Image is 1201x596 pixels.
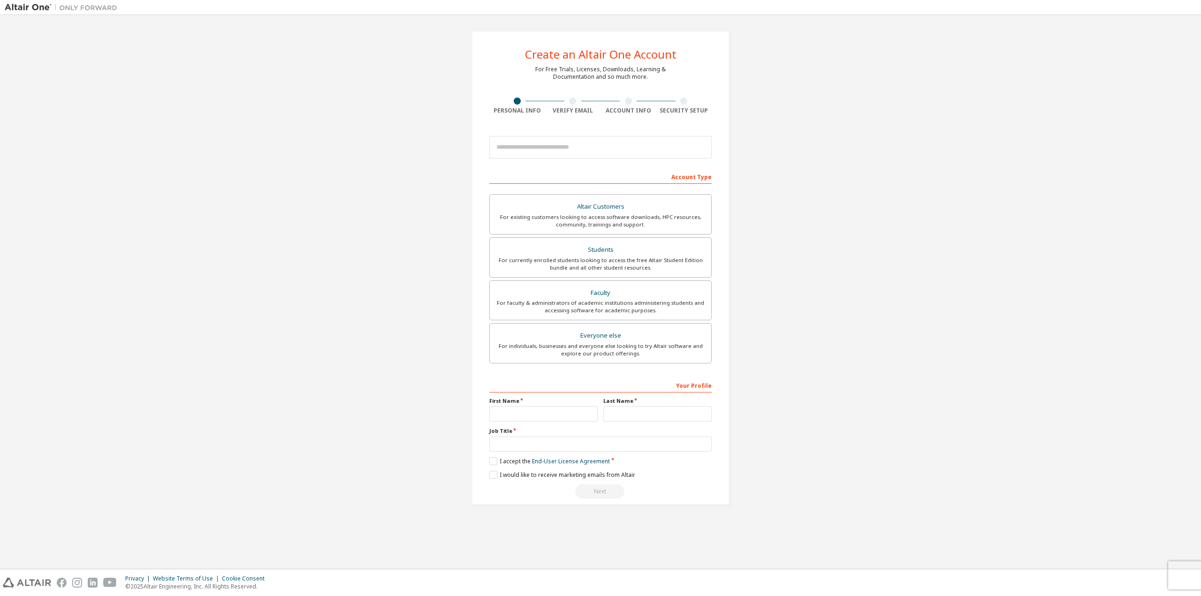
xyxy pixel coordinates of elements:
[532,457,610,465] a: End-User License Agreement
[489,377,712,392] div: Your Profile
[72,578,82,588] img: instagram.svg
[489,457,610,465] label: I accept the
[125,582,270,590] p: © 2025 Altair Engineering, Inc. All Rights Reserved.
[495,329,706,342] div: Everyone else
[656,107,712,114] div: Security Setup
[495,257,706,272] div: For currently enrolled students looking to access the free Altair Student Edition bundle and all ...
[489,397,598,405] label: First Name
[489,484,712,498] div: Read and acccept EULA to continue
[495,213,706,228] div: For existing customers looking to access software downloads, HPC resources, community, trainings ...
[5,3,122,12] img: Altair One
[535,66,666,81] div: For Free Trials, Licenses, Downloads, Learning & Documentation and so much more.
[222,575,270,582] div: Cookie Consent
[495,200,706,213] div: Altair Customers
[489,107,545,114] div: Personal Info
[603,397,712,405] label: Last Name
[489,427,712,435] label: Job Title
[545,107,601,114] div: Verify Email
[489,471,635,479] label: I would like to receive marketing emails from Altair
[3,578,51,588] img: altair_logo.svg
[57,578,67,588] img: facebook.svg
[489,169,712,184] div: Account Type
[125,575,153,582] div: Privacy
[103,578,117,588] img: youtube.svg
[525,49,677,60] div: Create an Altair One Account
[495,299,706,314] div: For faculty & administrators of academic institutions administering students and accessing softwa...
[600,107,656,114] div: Account Info
[495,243,706,257] div: Students
[495,342,706,357] div: For individuals, businesses and everyone else looking to try Altair software and explore our prod...
[153,575,222,582] div: Website Terms of Use
[495,287,706,300] div: Faculty
[88,578,98,588] img: linkedin.svg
